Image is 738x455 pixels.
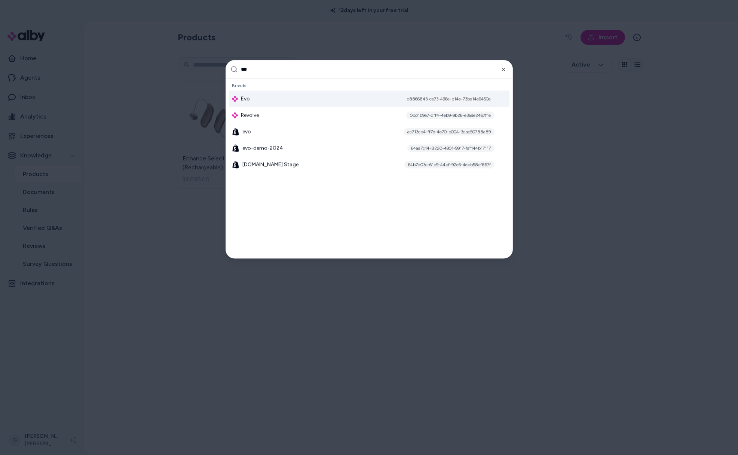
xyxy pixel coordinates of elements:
span: Revolve [241,111,259,119]
img: alby Logo [232,96,238,102]
span: [DOMAIN_NAME] Stage [242,161,298,168]
span: evo [242,128,251,135]
div: 64b7d03c-61b9-44bf-92e5-4ebb58cf867f [404,161,494,168]
div: ac713cb4-ff7e-4e70-b004-3dac50788a89 [404,128,494,135]
div: Suggestions [226,79,512,258]
div: Brands [229,80,509,90]
div: 0bd1b9e7-dff4-4eb9-9b26-e3a9e2467f1e [406,111,494,119]
span: Evo [241,95,250,102]
div: c8866843-ce73-496e-b14e-73be14e6450a [403,95,494,102]
img: alby Logo [232,113,238,119]
span: evo-demo-2024 [242,144,283,152]
div: 64aa7c14-8220-4901-9917-faf144b17117 [407,144,494,152]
